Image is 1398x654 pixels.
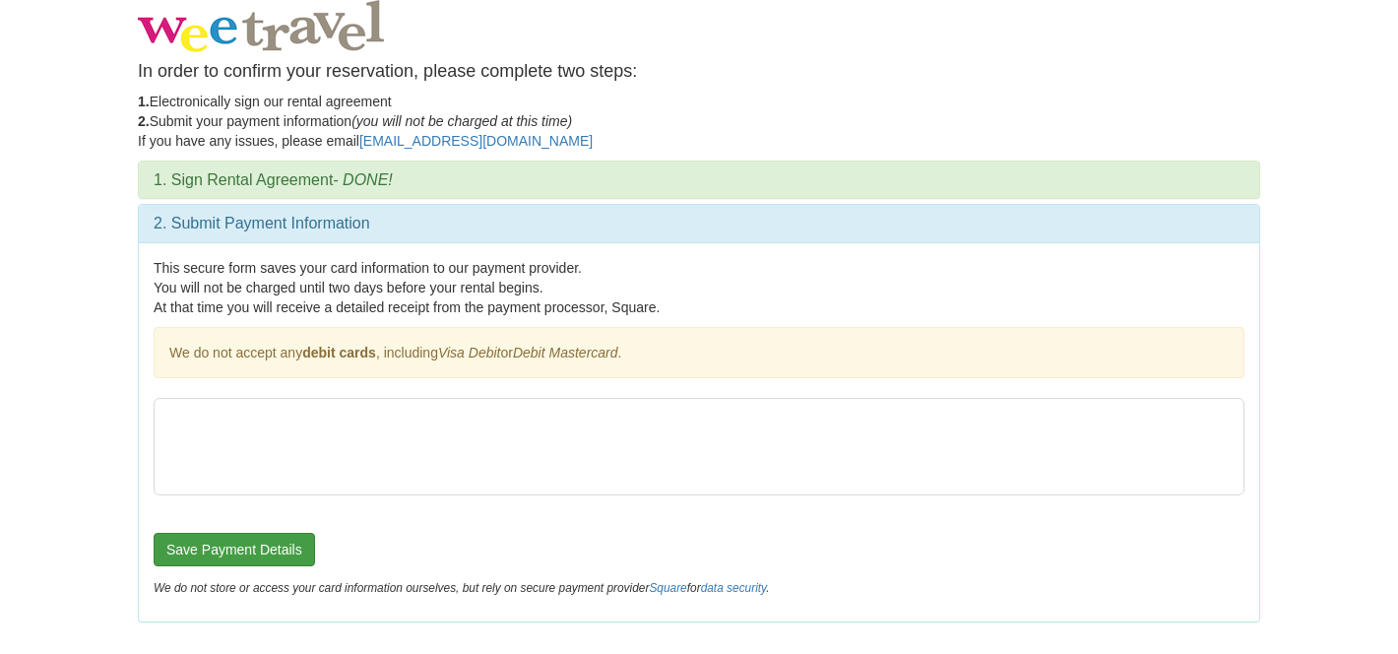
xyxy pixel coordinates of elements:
em: (you will not be charged at this time) [351,113,572,129]
a: Square [649,581,686,595]
p: Electronically sign our rental agreement Submit your payment information If you have any issues, ... [138,92,1260,151]
h3: 1. Sign Rental Agreement [154,171,1244,189]
a: [EMAIL_ADDRESS][DOMAIN_NAME] [359,133,593,149]
h4: In order to confirm your reservation, please complete two steps: [138,62,1260,82]
button: Save Payment Details [154,533,315,566]
strong: debit cards [302,345,376,360]
em: Visa Debit [438,345,501,360]
strong: 2. [138,113,150,129]
em: We do not store or access your card information ourselves, but rely on secure payment provider for . [154,581,769,595]
em: - DONE! [333,171,392,188]
div: We do not accept any , including or . [154,327,1244,378]
em: Debit Mastercard [513,345,618,360]
p: This secure form saves your card information to our payment provider. You will not be charged unt... [154,258,1244,317]
a: data security [701,581,767,595]
h3: 2. Submit Payment Information [154,215,1244,232]
iframe: Secure Credit Card Form [155,399,1243,494]
strong: 1. [138,94,150,109]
